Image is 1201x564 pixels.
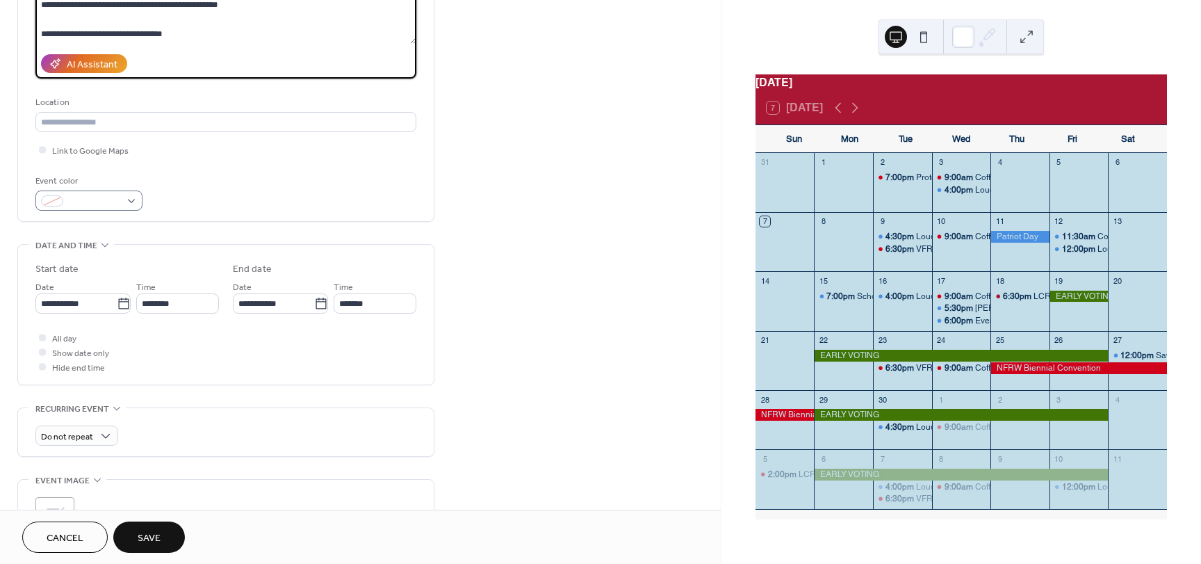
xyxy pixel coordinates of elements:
div: Location [35,95,414,110]
div: 21 [760,335,770,346]
div: 11 [995,216,1005,227]
span: 9:00am [945,231,975,243]
div: Coffee With The Club 9am-10:30am [975,231,1110,243]
div: Loudoun Crime Commission Luncheon [1049,481,1109,493]
div: Loudoun County Board of Supervisors Business Meeting [975,184,1189,196]
div: School Board Candidate Forum [814,291,873,303]
div: VFRW Tuesday Call Nights [873,362,932,374]
div: 2 [995,394,1005,405]
span: 6:30pm [885,362,916,374]
div: EARLY VOTING [1049,291,1109,303]
div: Coffee With The Club 9am-10:30am [932,231,991,243]
span: 6:30pm [885,493,916,505]
div: EARLY VOTING [814,350,1108,362]
div: 7 [760,216,770,227]
div: 4 [995,157,1005,168]
div: Mon [822,125,878,153]
div: 3 [1054,394,1064,405]
div: 4 [1112,394,1122,405]
div: Protect The Vote - Election Integrity Training [916,172,1078,184]
span: Time [334,280,353,295]
div: LCRWC Afternoon Tea Fundraiser [755,469,815,481]
div: Thu [989,125,1045,153]
div: 10 [1054,453,1064,464]
div: 8 [818,216,828,227]
div: 3 [936,157,947,168]
div: 10 [936,216,947,227]
span: 4:00pm [885,291,916,303]
div: Loudoun Crime Commission Luncheon [1049,243,1109,255]
div: 17 [936,275,947,286]
div: NFRW Biennial Convention [990,362,1167,374]
div: 24 [936,335,947,346]
span: Hide end time [52,361,105,376]
div: Coffee With The Club 9am-10:30am [932,421,991,433]
div: Coffee With The Club 9am-10:30am [932,291,991,303]
span: Link to Google Maps [52,144,129,159]
span: 9:00am [945,421,975,433]
div: 18 [995,275,1005,286]
div: 28 [760,394,770,405]
div: 9 [877,216,888,227]
span: All day [52,332,76,346]
div: 6 [1112,157,1122,168]
div: 5 [1054,157,1064,168]
div: School Board Candidate Forum [857,291,977,303]
div: Evening Fundraiser in Support of Amy Riccardi for School Board [932,315,991,327]
button: Cancel [22,522,108,553]
span: 4:30pm [885,231,916,243]
div: Loudoun County School Board Meeting [873,231,932,243]
span: 12:00pm [1062,243,1097,255]
div: VFRW [DATE] Call Nights [916,493,1012,505]
span: Cancel [47,531,83,546]
div: NFRW Biennial Convention [755,409,815,421]
span: 7:00pm [826,291,857,303]
span: 9:00am [945,481,975,493]
span: 4:00pm [945,184,975,196]
div: ; [35,497,74,536]
div: AI Assistant [67,58,117,72]
div: 6 [818,453,828,464]
div: 31 [760,157,770,168]
span: 7:00pm [885,172,916,184]
div: Coffee With The Club 9am-10:30am [975,291,1110,303]
div: VFRW Tuesday Call Nights [873,243,932,255]
div: 22 [818,335,828,346]
div: Coffee With The Club 9am-10:30am [932,481,991,493]
div: Patriot Day [990,231,1049,243]
div: 1 [936,394,947,405]
span: 12:00pm [1062,481,1097,493]
div: 1 [818,157,828,168]
span: 6:00pm [945,315,975,327]
div: 8 [936,453,947,464]
div: 11 [1112,453,1122,464]
span: 9:00am [945,291,975,303]
div: Loudoun County School Board Meeting [916,421,1065,433]
div: 12 [1054,216,1064,227]
div: LCRWC Afternoon Tea Fundraiser [799,469,927,481]
div: 26 [1054,335,1064,346]
div: 2 [877,157,888,168]
span: Event image [35,474,90,488]
div: Start date [35,262,79,277]
div: Coffee With The Club 9am-10:30am [975,481,1110,493]
div: Coffee With The Club 9am-10:30am [975,421,1110,433]
div: George C. Marshall : "90-Division Gamble" [932,303,991,314]
div: [DATE] [755,74,1167,91]
div: 5 [760,453,770,464]
span: 6:30pm [885,243,916,255]
div: Loudoun County Board of Supervisors Business Meeting [873,291,932,303]
div: 14 [760,275,770,286]
div: Coffee With The Club 9am-10:30am [932,362,991,374]
div: Event color [35,174,140,188]
span: Show date only [52,346,109,361]
div: 23 [877,335,888,346]
span: Date and time [35,239,97,253]
div: Coffee With The Club 9am-10:30am [975,172,1110,184]
div: Saving The Nation - Bootcamp for Patriots [1108,350,1167,362]
div: Conservative Network Event Featuring Leslie Manookian [1049,231,1109,243]
div: 20 [1112,275,1122,286]
span: 12:00pm [1120,350,1156,362]
div: 27 [1112,335,1122,346]
div: EARLY VOTING [814,469,1108,481]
